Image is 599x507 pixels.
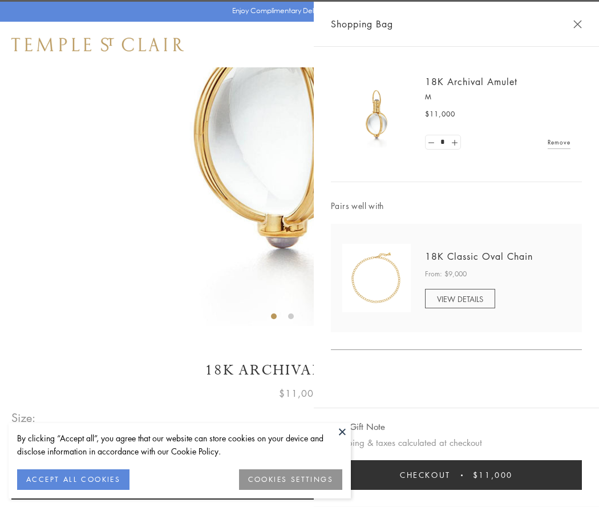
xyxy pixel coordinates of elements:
[425,75,517,88] a: 18K Archival Amulet
[331,436,582,450] p: Shipping & taxes calculated at checkout
[425,108,455,120] span: $11,000
[331,460,582,490] button: Checkout $11,000
[331,17,393,31] span: Shopping Bag
[425,268,467,280] span: From: $9,000
[279,386,320,401] span: $11,000
[342,80,411,148] img: 18K Archival Amulet
[331,199,582,212] span: Pairs well with
[400,469,451,481] span: Checkout
[425,250,533,263] a: 18K Classic Oval Chain
[426,135,437,150] a: Set quantity to 0
[11,38,184,51] img: Temple St. Clair
[17,432,342,458] div: By clicking “Accept all”, you agree that our website can store cookies on your device and disclos...
[448,135,460,150] a: Set quantity to 2
[425,91,570,103] p: M
[573,20,582,29] button: Close Shopping Bag
[11,360,588,380] h1: 18K Archival Amulet
[232,5,362,17] p: Enjoy Complimentary Delivery & Returns
[11,408,37,427] span: Size:
[548,136,570,148] a: Remove
[425,289,495,308] a: VIEW DETAILS
[331,420,385,434] button: Add Gift Note
[239,469,342,490] button: COOKIES SETTINGS
[17,469,129,490] button: ACCEPT ALL COOKIES
[342,244,411,312] img: N88865-OV18
[437,293,483,304] span: VIEW DETAILS
[473,469,513,481] span: $11,000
